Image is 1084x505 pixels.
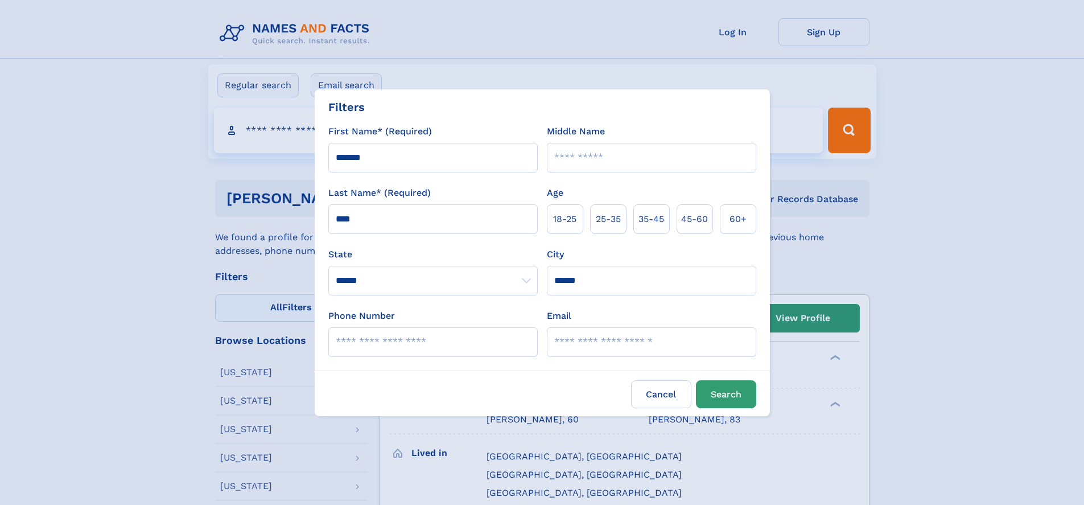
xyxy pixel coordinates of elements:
[328,248,538,261] label: State
[328,98,365,116] div: Filters
[638,212,664,226] span: 35‑45
[729,212,747,226] span: 60+
[547,125,605,138] label: Middle Name
[547,186,563,200] label: Age
[547,248,564,261] label: City
[547,309,571,323] label: Email
[596,212,621,226] span: 25‑35
[631,380,691,408] label: Cancel
[696,380,756,408] button: Search
[553,212,576,226] span: 18‑25
[681,212,708,226] span: 45‑60
[328,309,395,323] label: Phone Number
[328,186,431,200] label: Last Name* (Required)
[328,125,432,138] label: First Name* (Required)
